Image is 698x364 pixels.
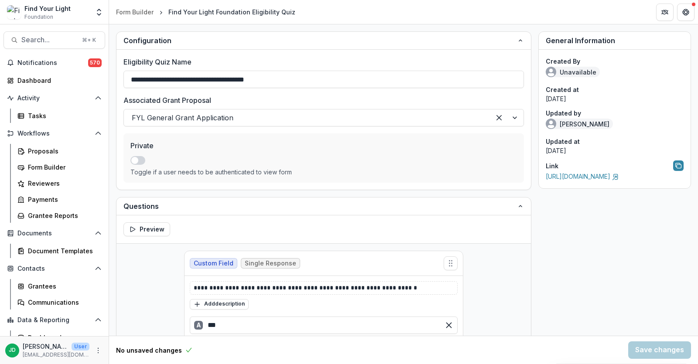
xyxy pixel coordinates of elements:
[677,3,695,21] button: Get Help
[14,244,105,258] a: Document Templates
[546,173,619,180] a: [URL][DOMAIN_NAME]
[28,333,98,342] div: Dashboard
[14,109,105,123] a: Tasks
[93,3,105,21] button: Open entity switcher
[23,342,68,351] p: [PERSON_NAME]
[116,7,154,17] div: Form Builder
[14,330,105,345] a: Dashboard
[123,95,519,105] label: Associated Grant Proposal
[444,256,458,270] button: Move field
[28,282,98,291] div: Grantees
[14,144,105,158] a: Proposals
[3,126,105,140] button: Open Workflows
[28,211,98,220] div: Grantee Reports
[14,295,105,310] a: Communications
[130,140,512,151] label: Private
[28,195,98,204] div: Payments
[546,67,556,77] svg: avatar
[123,201,517,211] span: Questions
[17,230,91,237] span: Documents
[116,49,531,190] div: Configuration
[168,7,295,17] div: Find Your Light Foundation Eligibility Quiz
[546,119,556,129] svg: avatar
[245,260,296,267] span: Single Response
[28,179,98,188] div: Reviewers
[72,343,89,350] p: User
[14,208,105,223] a: Grantee Reports
[14,279,105,293] a: Grantees
[546,36,615,45] span: General Information
[24,4,71,13] div: Find Your Light
[123,57,519,67] label: Eligibility Quiz Name
[3,31,105,49] button: Search...
[14,176,105,191] a: Reviewers
[546,85,684,94] p: Created at
[3,226,105,240] button: Open Documents
[3,56,105,70] button: Notifications570
[28,111,98,120] div: Tasks
[28,163,98,172] div: Form Builder
[123,222,170,236] button: Preview
[546,119,613,129] div: [PERSON_NAME]
[113,6,299,18] nav: breadcrumb
[628,341,691,359] button: Save changes
[80,35,98,45] div: ⌘ + K
[546,109,684,118] p: Updated by
[14,192,105,207] a: Payments
[17,265,91,272] span: Contacts
[194,321,203,330] div: A
[17,95,91,102] span: Activity
[17,76,98,85] div: Dashboard
[7,5,21,19] img: Find Your Light
[546,57,684,66] p: Created By
[17,316,91,324] span: Data & Reporting
[113,6,157,18] a: Form Builder
[546,137,684,146] p: Updated at
[492,111,506,125] div: Clear selected options
[123,35,517,46] span: Configuration
[21,36,77,44] span: Search...
[116,346,182,355] p: No unsaved changes
[656,3,674,21] button: Partners
[9,347,16,353] div: Jeffrey Dollinger
[673,160,684,171] button: Copy link to form
[130,168,517,176] div: Toggle if a user needs to be authenticated to view form
[28,246,98,255] div: Document Templates
[116,32,531,49] button: Configuration
[190,299,249,310] button: Adddescription
[14,160,105,174] a: Form Builder
[3,91,105,105] button: Open Activity
[3,73,105,88] a: Dashboard
[116,197,531,215] button: Questions
[546,67,600,77] div: Unavailable
[546,146,684,155] p: [DATE]
[546,94,684,103] p: [DATE]
[17,59,88,67] span: Notifications
[88,58,102,67] span: 570
[3,313,105,327] button: Open Data & Reporting
[28,146,98,156] div: Proposals
[442,318,456,332] button: Remove option
[17,130,91,137] span: Workflows
[3,262,105,276] button: Open Contacts
[93,345,103,356] button: More
[24,13,53,21] span: Foundation
[546,161,558,170] p: Link
[194,260,233,267] span: Custom Field
[28,298,98,307] div: Communications
[23,351,89,359] p: [EMAIL_ADDRESS][DOMAIN_NAME]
